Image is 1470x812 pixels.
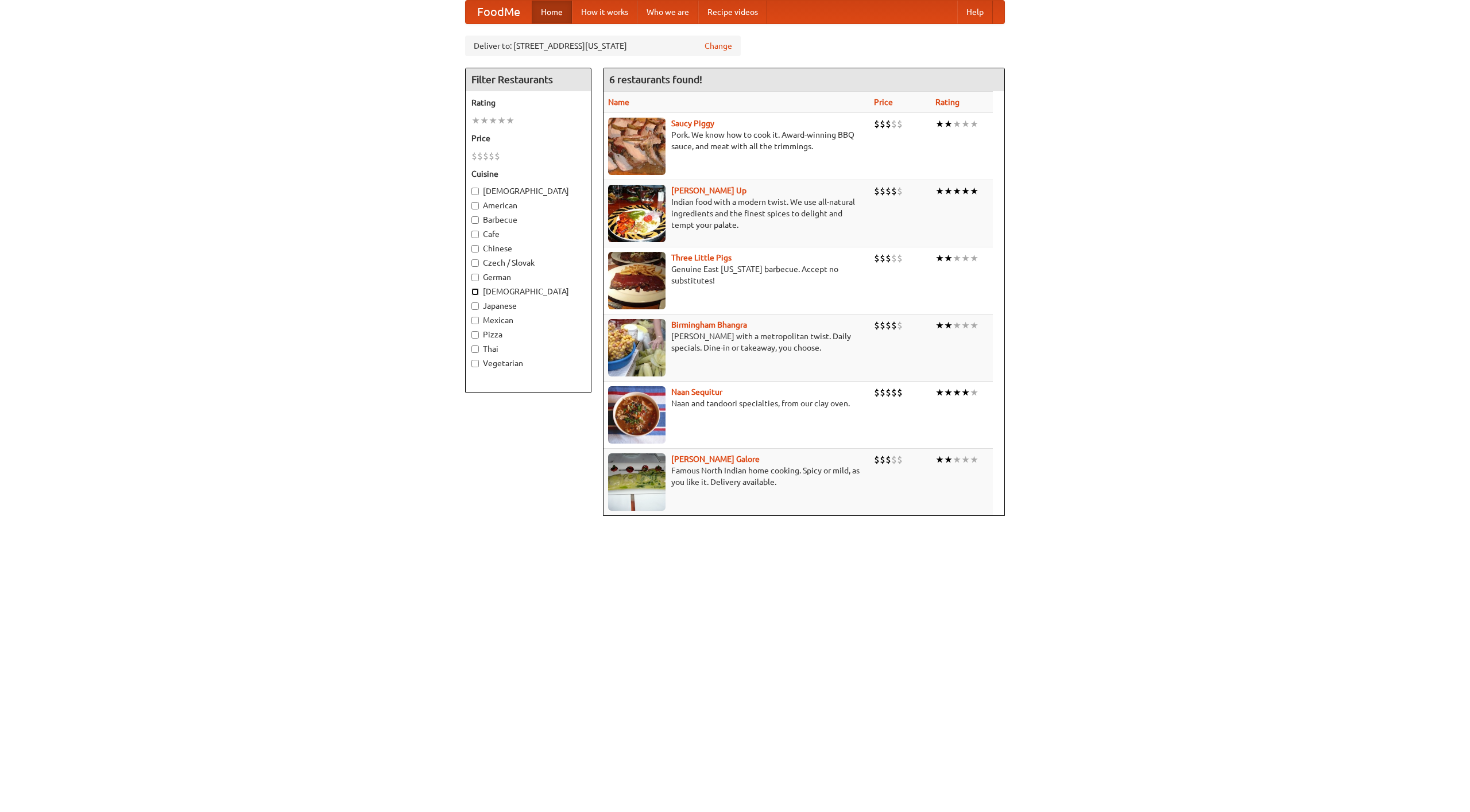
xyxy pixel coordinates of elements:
[874,98,893,107] a: Price
[970,453,978,466] li: ★
[609,74,702,85] ng-pluralize: 6 restaurants found!
[885,453,891,466] li: $
[466,1,532,24] a: FoodMe
[944,118,953,130] li: ★
[471,114,480,127] li: ★
[961,453,970,466] li: ★
[532,1,572,24] a: Home
[471,228,585,240] label: Cafe
[953,319,961,332] li: ★
[874,252,880,265] li: $
[880,185,885,197] li: $
[471,288,479,296] input: [DEMOGRAPHIC_DATA]
[880,118,885,130] li: $
[671,186,746,195] a: [PERSON_NAME] Up
[935,453,944,466] li: ★
[935,118,944,130] li: ★
[572,1,637,24] a: How it works
[874,118,880,130] li: $
[608,386,666,444] img: naansequitur.jpg
[471,274,479,281] input: German
[671,253,732,262] a: Three Little Pigs
[608,252,666,309] img: littlepigs.jpg
[471,271,585,283] label: German
[953,252,961,265] li: ★
[471,259,479,267] input: Czech / Slovak
[471,331,479,339] input: Pizza
[885,118,891,130] li: $
[953,453,961,466] li: ★
[885,252,891,265] li: $
[608,129,865,152] p: Pork. We know how to cook it. Award-winning BBQ sauce, and meat with all the trimmings.
[944,386,953,399] li: ★
[471,343,585,355] label: Thai
[705,40,732,52] a: Change
[471,216,479,224] input: Barbecue
[698,1,767,24] a: Recipe videos
[608,196,865,231] p: Indian food with a modern twist. We use all-natural ingredients and the finest spices to delight ...
[497,114,506,127] li: ★
[891,118,897,130] li: $
[471,245,479,252] input: Chinese
[471,202,479,209] input: American
[471,243,585,254] label: Chinese
[471,214,585,226] label: Barbecue
[480,114,489,127] li: ★
[471,185,585,197] label: [DEMOGRAPHIC_DATA]
[608,185,666,242] img: curryup.jpg
[471,286,585,297] label: [DEMOGRAPHIC_DATA]
[953,118,961,130] li: ★
[471,360,479,367] input: Vegetarian
[880,319,885,332] li: $
[671,454,760,464] a: [PERSON_NAME] Galore
[891,319,897,332] li: $
[608,263,865,286] p: Genuine East [US_STATE] barbecue. Accept no substitutes!
[483,150,489,162] li: $
[935,185,944,197] li: ★
[471,150,477,162] li: $
[970,118,978,130] li: ★
[944,185,953,197] li: ★
[608,453,666,511] img: currygalore.jpg
[506,114,514,127] li: ★
[608,331,865,353] p: [PERSON_NAME] with a metropolitan twist. Daily specials. Dine-in or takeaway, you choose.
[608,465,865,488] p: Famous North Indian home cooking. Spicy or mild, as you like it. Delivery available.
[471,168,585,180] h5: Cuisine
[970,319,978,332] li: ★
[489,114,497,127] li: ★
[891,185,897,197] li: $
[477,150,483,162] li: $
[671,119,714,128] a: Saucy Piggy
[897,252,903,265] li: $
[880,453,885,466] li: $
[608,319,666,376] img: bhangra.jpg
[897,453,903,466] li: $
[961,319,970,332] li: ★
[471,300,585,312] label: Japanese
[944,252,953,265] li: ★
[935,98,960,107] a: Rating
[953,386,961,399] li: ★
[465,36,741,56] div: Deliver to: [STREET_ADDRESS][US_STATE]
[970,386,978,399] li: ★
[471,97,585,108] h5: Rating
[957,1,993,24] a: Help
[961,252,970,265] li: ★
[880,252,885,265] li: $
[891,386,897,399] li: $
[874,386,880,399] li: $
[935,386,944,399] li: ★
[637,1,698,24] a: Who we are
[494,150,500,162] li: $
[885,319,891,332] li: $
[471,302,479,310] input: Japanese
[961,386,970,399] li: ★
[885,386,891,399] li: $
[897,185,903,197] li: $
[874,319,880,332] li: $
[471,188,479,195] input: [DEMOGRAPHIC_DATA]
[671,320,747,329] b: Birmingham Bhangra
